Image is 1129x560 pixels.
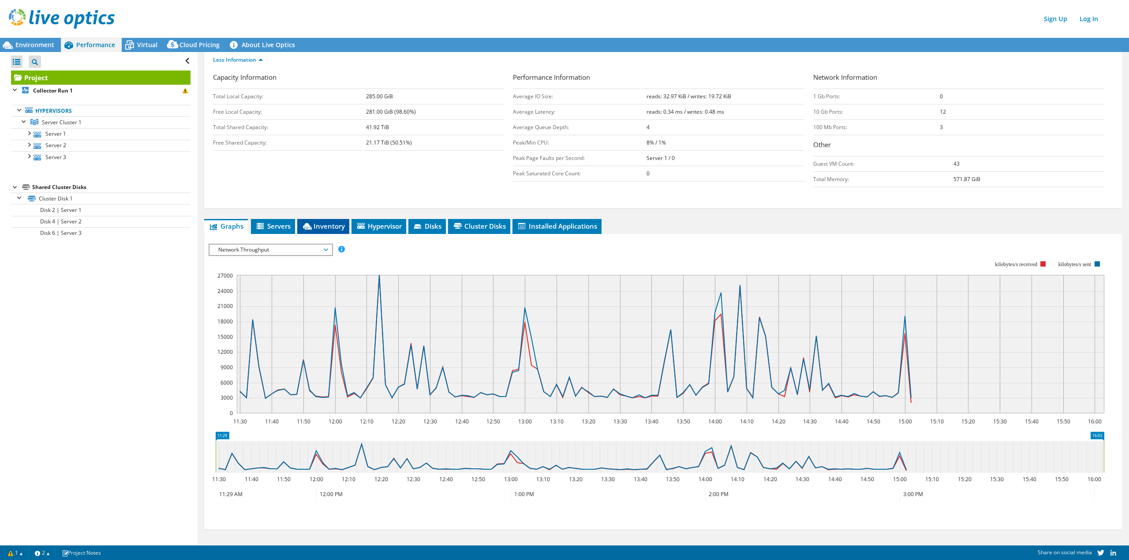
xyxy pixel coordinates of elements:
[217,287,233,295] text: 24000
[835,418,849,425] text: 14:40
[1038,549,1092,556] span: Share on social media
[763,475,777,483] text: 14:20
[930,418,944,425] text: 15:10
[11,128,191,140] a: Server 1
[245,475,258,483] text: 11:40
[550,418,564,425] text: 13:10
[392,418,405,425] text: 12:20
[993,418,1007,425] text: 15:30
[11,227,191,239] a: Disk 6 | Server 3
[11,216,191,227] a: Disk 4 | Server 2
[11,151,191,163] a: Server 3
[486,418,500,425] text: 12:50
[29,547,56,558] a: 2
[958,475,972,483] text: 15:20
[708,418,722,425] text: 14:00
[366,93,393,100] b: 285.00 GiB
[513,72,804,84] h3: Performance Information
[995,261,1037,267] text: kilobytes/s received
[1025,418,1039,425] text: 15:40
[214,245,327,255] span: Network Throughput
[940,93,943,100] b: 0
[699,475,712,483] text: 14:00
[953,160,960,167] b: 43
[217,272,233,279] text: 27000
[76,41,115,49] span: Performance
[423,418,437,425] text: 12:30
[647,108,724,115] b: reads: 0.34 ms / writes: 0.48 ms
[366,139,412,146] b: 21.17 TiB (50.51%)
[513,104,647,120] td: Average Latency:
[356,222,402,230] span: Hypervisor
[677,418,690,425] text: 13:50
[297,418,310,425] text: 11:50
[513,135,647,151] td: Peak/Min CPU:
[342,475,355,483] text: 12:10
[1058,261,1092,267] text: kilobytes/s sent
[1057,418,1070,425] text: 15:50
[11,105,191,116] a: Hypervisors
[813,172,953,187] td: Total Memory:
[740,418,754,425] text: 14:10
[221,363,233,371] text: 9000
[329,418,342,425] text: 12:00
[582,418,595,425] text: 13:20
[221,379,233,386] text: 6000
[601,475,615,483] text: 13:30
[940,108,946,115] b: 12
[925,475,939,483] text: 15:10
[813,104,940,120] td: 10 Gb Ports:
[439,475,453,483] text: 12:40
[536,475,550,483] text: 13:10
[33,87,73,94] b: Collector Run 1
[42,119,82,126] span: Server Cluster 1
[647,154,675,162] b: Server 1 / 0
[513,120,647,135] td: Average Queue Depth:
[11,204,191,215] a: Disk 2 | Server 1
[179,41,220,49] span: Cloud Pricing
[772,418,785,425] text: 14:20
[517,222,597,230] span: Installed Applications
[9,9,115,29] img: live_optics_svg.svg
[813,140,1104,152] h3: Other
[513,166,647,182] td: Peak Saturated Core Count:
[953,175,980,183] b: 571.87 GiB
[213,135,366,151] td: Free Shared Capacity:
[513,89,647,104] td: Average IO Size:
[226,38,302,52] a: About Live Optics
[11,116,191,128] a: Server Cluster 1
[221,394,233,401] text: 3000
[1039,12,1072,25] a: Sign Up
[813,72,1104,84] h3: Network Information
[452,222,506,230] span: Cluster Disks
[11,70,191,85] a: Project
[11,193,191,204] a: Cluster Disk 1
[893,475,907,483] text: 15:00
[366,123,389,131] b: 41.92 TiB
[898,418,912,425] text: 15:00
[569,475,583,483] text: 13:20
[1023,475,1036,483] text: 15:40
[961,418,975,425] text: 15:20
[302,222,345,230] span: Inventory
[813,120,940,135] td: 100 Mb Ports:
[137,41,157,49] span: Virtual
[645,418,658,425] text: 13:40
[212,475,226,483] text: 11:30
[11,140,191,151] a: Server 2
[32,182,191,193] div: Shared Cluster Disks
[513,151,647,166] td: Peak Page Faults per Second:
[213,120,366,135] td: Total Shared Capacity:
[360,418,374,425] text: 12:10
[867,418,880,425] text: 14:50
[217,302,233,310] text: 21000
[731,475,744,483] text: 14:10
[803,418,817,425] text: 14:30
[217,333,233,341] text: 15000
[1088,418,1102,425] text: 16:00
[455,418,469,425] text: 12:40
[813,156,953,172] td: Guest VM Count:
[471,475,485,483] text: 12:50
[940,123,943,131] b: 3
[647,123,650,131] b: 4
